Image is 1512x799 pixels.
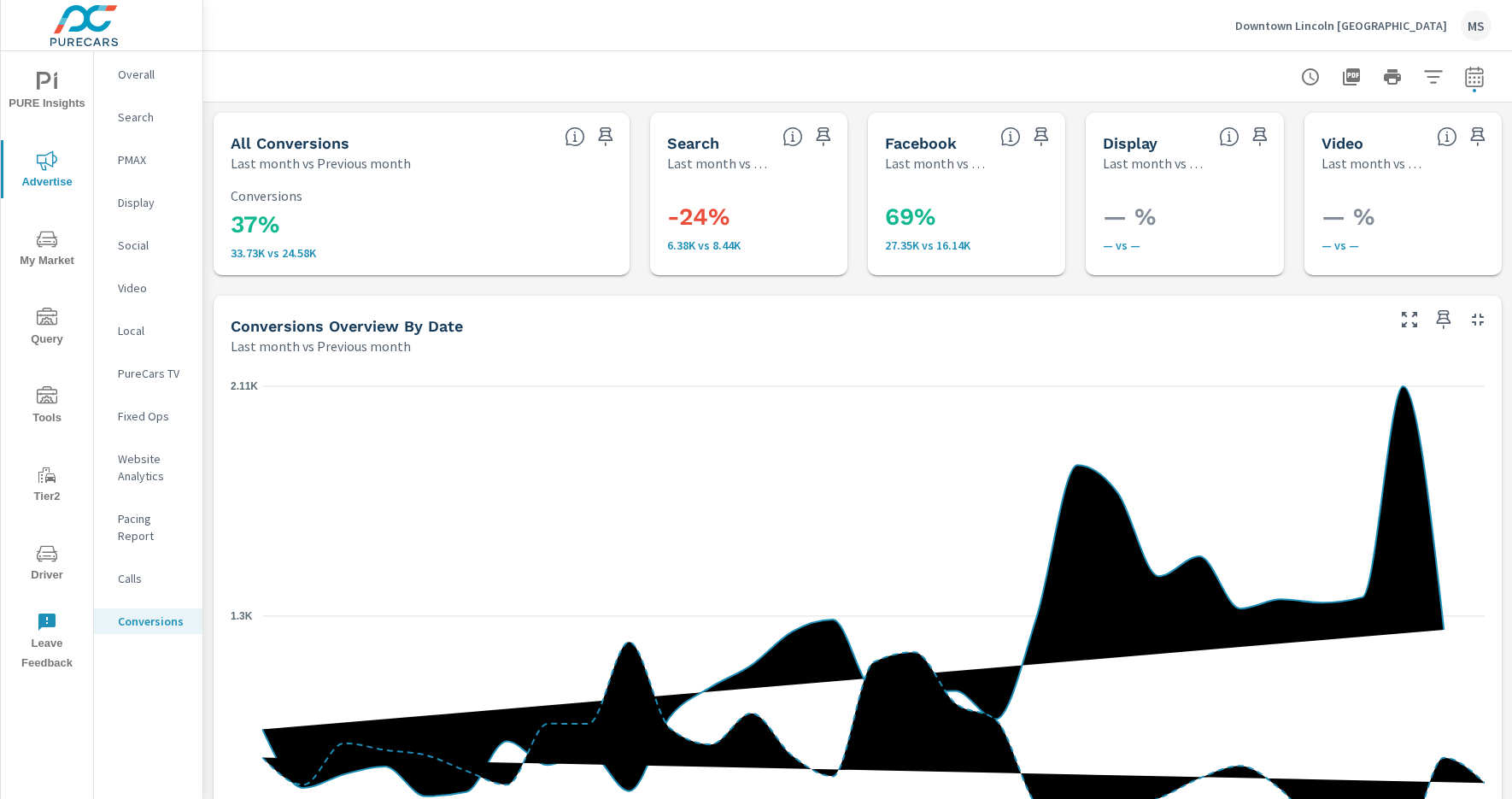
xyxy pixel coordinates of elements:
h3: — % [1103,203,1328,232]
span: Save this to your personalized report [1246,123,1274,150]
p: Pacing Report [118,510,189,544]
div: Conversions [94,608,202,634]
span: PURE Insights [6,72,88,114]
div: Pacing Report [94,506,202,549]
button: Select Date Range [1457,60,1491,94]
button: Print Report [1375,60,1409,94]
p: PureCars TV [118,365,189,382]
p: Conversions [118,613,189,630]
p: Conversions [231,188,612,203]
button: Minimize Widget [1464,306,1491,333]
p: Video [118,279,189,297]
div: Search [94,104,202,130]
div: Social [94,232,202,258]
p: Local [118,322,189,339]
p: Search [118,109,189,126]
div: Video [94,275,202,301]
p: Fixed Ops [118,408,189,425]
div: PureCars TV [94,361,202,386]
p: Website Analytics [118,450,189,485]
span: Query [6,308,88,350]
p: Social [118,237,189,254]
span: Save this to your personalized report [592,123,619,150]
span: All Conversions include Actions, Leads and Unmapped Conversions [565,126,585,147]
p: Display [118,194,189,211]
h5: Video [1322,134,1363,152]
h5: Search [667,134,719,152]
p: 6,381 vs 8,445 [667,238,893,252]
p: Last month vs Previous month [667,153,769,173]
div: Website Analytics [94,446,202,489]
h3: -24% [667,203,893,232]
div: Display [94,190,202,215]
span: Tier2 [6,465,88,507]
h5: Conversions Overview By Date [231,317,463,335]
div: nav menu [1,51,93,680]
span: Advertise [6,150,88,192]
span: Leave Feedback [6,612,88,673]
p: Last month vs Previous month [231,336,411,356]
h5: Facebook [885,134,957,152]
span: Driver [6,543,88,585]
p: PMAX [118,151,189,168]
p: 33,731 vs 24,582 [231,246,612,260]
p: Downtown Lincoln [GEOGRAPHIC_DATA] [1235,18,1447,33]
span: Tools [6,386,88,428]
p: Last month vs Previous month [1103,153,1204,173]
p: Last month vs Previous month [885,153,987,173]
span: Save this to your personalized report [1464,123,1491,150]
text: 2.11K [231,380,258,392]
div: Overall [94,62,202,87]
div: MS [1461,10,1491,41]
p: Calls [118,570,189,587]
span: Save this to your personalized report [1430,306,1457,333]
span: Save this to your personalized report [1028,123,1055,150]
button: Make Fullscreen [1396,306,1423,333]
span: My Market [6,229,88,271]
h3: 37% [231,210,612,239]
p: 27,350 vs 16,137 [885,238,1111,252]
h5: All Conversions [231,134,349,152]
button: Apply Filters [1416,60,1450,94]
p: — vs — [1103,238,1328,252]
div: PMAX [94,147,202,173]
h5: Display [1103,134,1157,152]
span: Save this to your personalized report [810,123,837,150]
div: Fixed Ops [94,403,202,429]
span: Display Conversions include Actions, Leads and Unmapped Conversions [1219,126,1239,147]
span: All conversions reported from Facebook with duplicates filtered out [1000,126,1021,147]
span: Video Conversions include Actions, Leads and Unmapped Conversions [1437,126,1457,147]
span: Search Conversions include Actions, Leads and Unmapped Conversions. [782,126,803,147]
p: Overall [118,66,189,83]
div: Local [94,318,202,344]
button: "Export Report to PDF" [1334,60,1368,94]
h3: 69% [885,203,1111,232]
p: Last month vs Previous month [231,153,411,173]
p: Last month vs Previous month [1322,153,1423,173]
div: Calls [94,566,202,591]
text: 1.3K [231,610,253,622]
